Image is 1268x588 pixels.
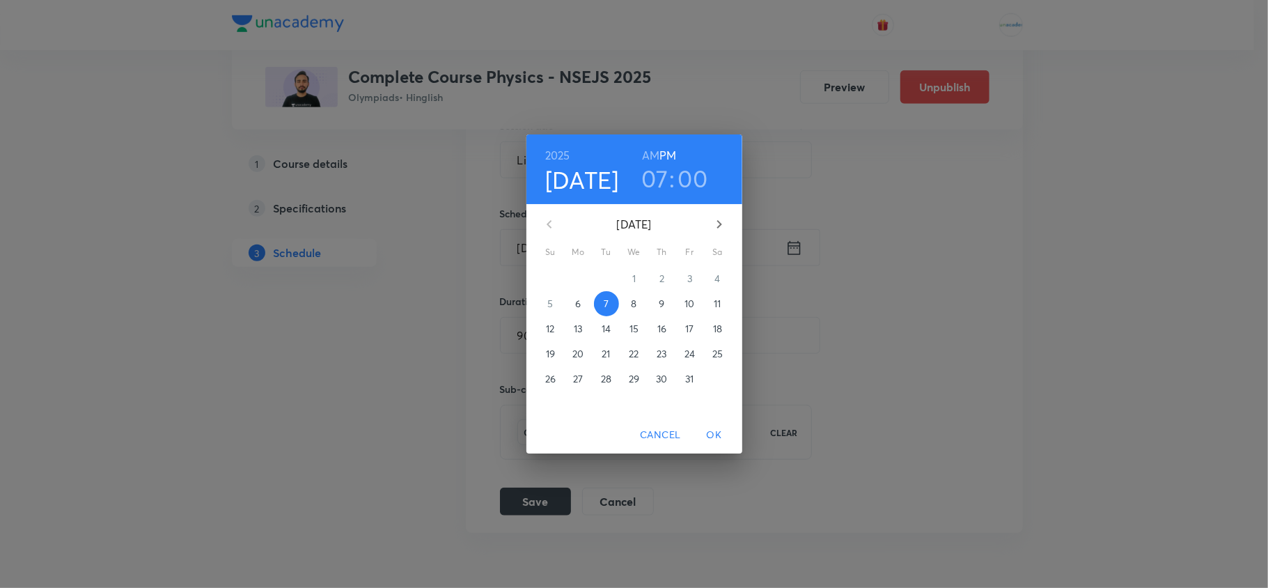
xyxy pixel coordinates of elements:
button: 30 [650,366,675,392]
button: PM [659,146,676,165]
button: 29 [622,366,647,392]
p: 12 [546,322,554,336]
button: 11 [705,291,730,316]
h3: : [669,164,675,193]
button: 14 [594,316,619,341]
button: 8 [622,291,647,316]
span: Su [538,245,563,259]
button: 24 [678,341,703,366]
p: 9 [659,297,664,311]
p: 21 [602,347,610,361]
p: 23 [657,347,666,361]
p: 26 [545,372,556,386]
button: 23 [650,341,675,366]
button: 26 [538,366,563,392]
button: 19 [538,341,563,366]
button: 15 [622,316,647,341]
button: 6 [566,291,591,316]
button: 28 [594,366,619,392]
span: OK [698,426,731,444]
p: 11 [714,297,721,311]
button: 25 [705,341,730,366]
button: 31 [678,366,703,392]
button: 16 [650,316,675,341]
span: Fr [678,245,703,259]
button: Cancel [634,422,686,448]
span: Cancel [640,426,680,444]
button: 00 [678,164,708,193]
p: 6 [575,297,581,311]
p: 20 [572,347,584,361]
p: 24 [684,347,695,361]
button: 13 [566,316,591,341]
button: OK [692,422,737,448]
button: 9 [650,291,675,316]
p: 29 [629,372,639,386]
p: 17 [685,322,694,336]
span: Sa [705,245,730,259]
p: 16 [657,322,666,336]
button: [DATE] [545,165,619,194]
button: AM [642,146,659,165]
button: 18 [705,316,730,341]
p: 15 [629,322,639,336]
p: 22 [629,347,639,361]
p: 28 [601,372,611,386]
p: 13 [574,322,582,336]
button: 2025 [545,146,570,165]
p: [DATE] [566,216,703,233]
button: 22 [622,341,647,366]
span: Mo [566,245,591,259]
button: 07 [641,164,668,193]
p: 18 [713,322,722,336]
p: 30 [656,372,667,386]
button: 10 [678,291,703,316]
p: 7 [604,297,609,311]
button: 27 [566,366,591,392]
button: 17 [678,316,703,341]
span: We [622,245,647,259]
p: 25 [712,347,723,361]
button: 12 [538,316,563,341]
p: 10 [684,297,694,311]
p: 31 [685,372,694,386]
p: 8 [631,297,636,311]
button: 20 [566,341,591,366]
p: 27 [573,372,583,386]
p: 14 [602,322,611,336]
p: 19 [546,347,555,361]
span: Th [650,245,675,259]
button: 21 [594,341,619,366]
span: Tu [594,245,619,259]
button: 7 [594,291,619,316]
